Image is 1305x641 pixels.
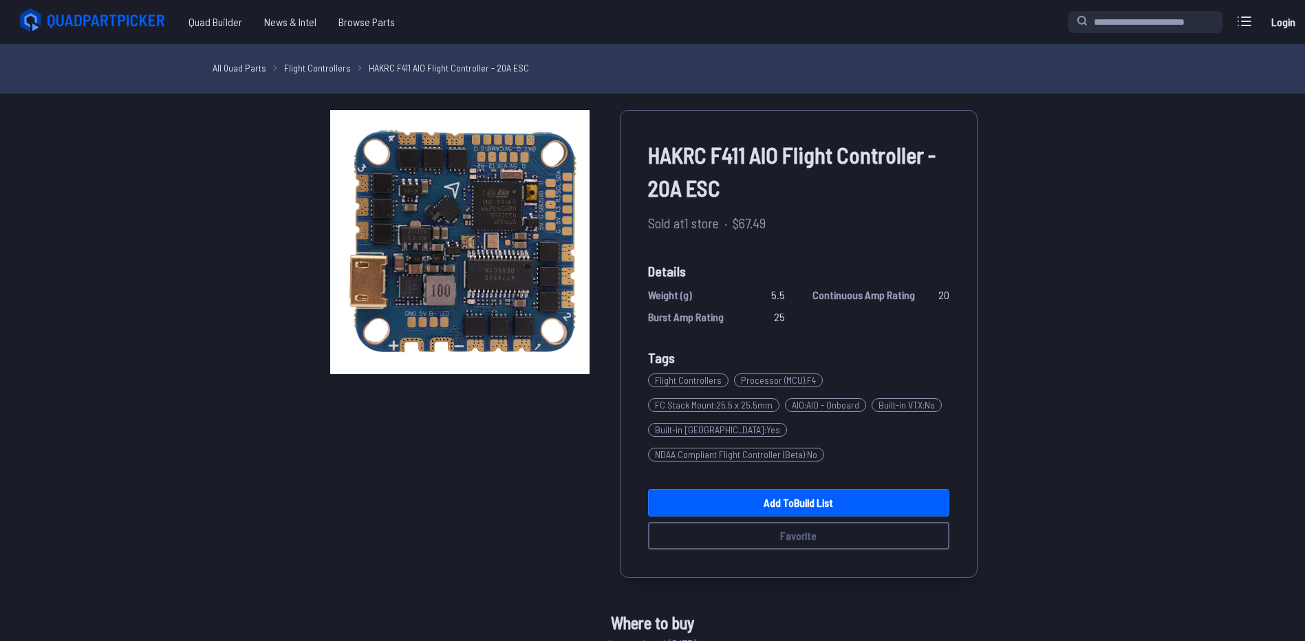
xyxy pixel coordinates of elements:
[648,442,830,467] a: NDAA Compliant Flight Controller (Beta):No
[648,373,729,387] span: Flight Controllers
[284,61,351,75] a: Flight Controllers
[734,373,823,387] span: Processor (MCU) : F4
[785,393,872,417] a: AIO:AIO - Onboard
[648,287,692,303] span: Weight (g)
[611,611,694,635] span: Where to buy
[648,398,779,412] span: FC Stack Mount : 25.5 x 25.5mm
[812,287,915,303] span: Continuous Amp Rating
[213,61,266,75] a: All Quad Parts
[785,398,866,412] span: AIO : AIO - Onboard
[648,138,949,204] span: HAKRC F411 AIO Flight Controller - 20A ESC
[648,309,724,325] span: Burst Amp Rating
[938,287,949,303] span: 20
[648,423,787,437] span: Built-in [GEOGRAPHIC_DATA] : Yes
[872,398,942,412] span: Built-in VTX : No
[328,110,592,374] img: image
[648,448,824,461] span: NDAA Compliant Flight Controller (Beta) : No
[733,213,766,233] span: $67.49
[872,393,947,417] a: Built-in VTX:No
[1266,8,1299,36] a: Login
[774,309,785,325] span: 25
[327,8,406,36] a: Browse Parts
[648,349,675,366] span: Tags
[253,8,327,36] a: News & Intel
[648,368,734,393] a: Flight Controllers
[771,287,785,303] span: 5.5
[648,261,949,281] span: Details
[177,8,253,36] a: Quad Builder
[369,61,529,75] a: HAKRC F411 AIO Flight Controller - 20A ESC
[648,393,785,417] a: FC Stack Mount:25.5 x 25.5mm
[734,368,828,393] a: Processor (MCU):F4
[724,213,727,233] span: ·
[648,522,949,550] button: Favorite
[648,417,792,442] a: Built-in [GEOGRAPHIC_DATA]:Yes
[648,213,719,233] span: Sold at 1 store
[648,489,949,517] a: Add toBuild List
